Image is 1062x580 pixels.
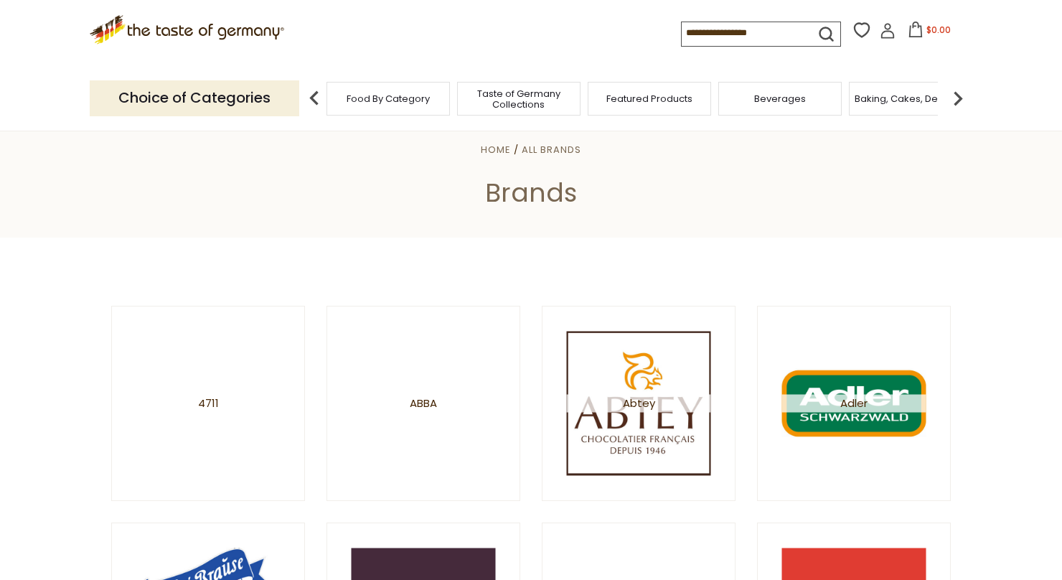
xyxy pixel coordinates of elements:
[461,88,576,110] a: Taste of Germany Collections
[410,394,437,412] span: Abba
[90,80,299,116] p: Choice of Categories
[944,84,972,113] img: next arrow
[567,394,711,412] span: Abtey
[606,93,692,104] a: Featured Products
[198,394,219,412] span: 4711
[347,93,430,104] a: Food By Category
[855,93,966,104] a: Baking, Cakes, Desserts
[782,331,926,475] img: Adler
[300,84,329,113] img: previous arrow
[481,143,511,156] a: Home
[754,93,806,104] a: Beverages
[522,143,581,156] a: All Brands
[898,22,959,43] button: $0.00
[926,24,951,36] span: $0.00
[542,306,736,501] a: Abtey
[782,394,926,412] span: Adler
[757,306,951,501] a: Adler
[111,306,305,501] a: 4711
[485,174,577,211] span: Brands
[567,331,711,475] img: Abtey
[326,306,520,501] a: Abba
